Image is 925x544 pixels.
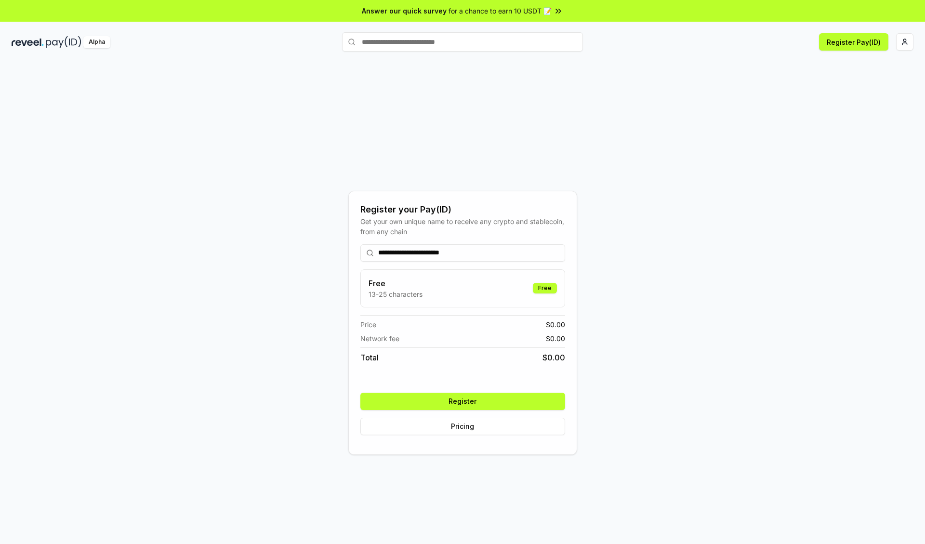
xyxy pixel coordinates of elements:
[360,418,565,435] button: Pricing
[360,393,565,410] button: Register
[360,216,565,237] div: Get your own unique name to receive any crypto and stablecoin, from any chain
[360,203,565,216] div: Register your Pay(ID)
[46,36,81,48] img: pay_id
[369,289,423,299] p: 13-25 characters
[369,278,423,289] h3: Free
[819,33,888,51] button: Register Pay(ID)
[546,319,565,330] span: $ 0.00
[360,333,399,344] span: Network fee
[83,36,110,48] div: Alpha
[546,333,565,344] span: $ 0.00
[533,283,557,293] div: Free
[360,319,376,330] span: Price
[542,352,565,363] span: $ 0.00
[360,352,379,363] span: Total
[362,6,447,16] span: Answer our quick survey
[12,36,44,48] img: reveel_dark
[449,6,552,16] span: for a chance to earn 10 USDT 📝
